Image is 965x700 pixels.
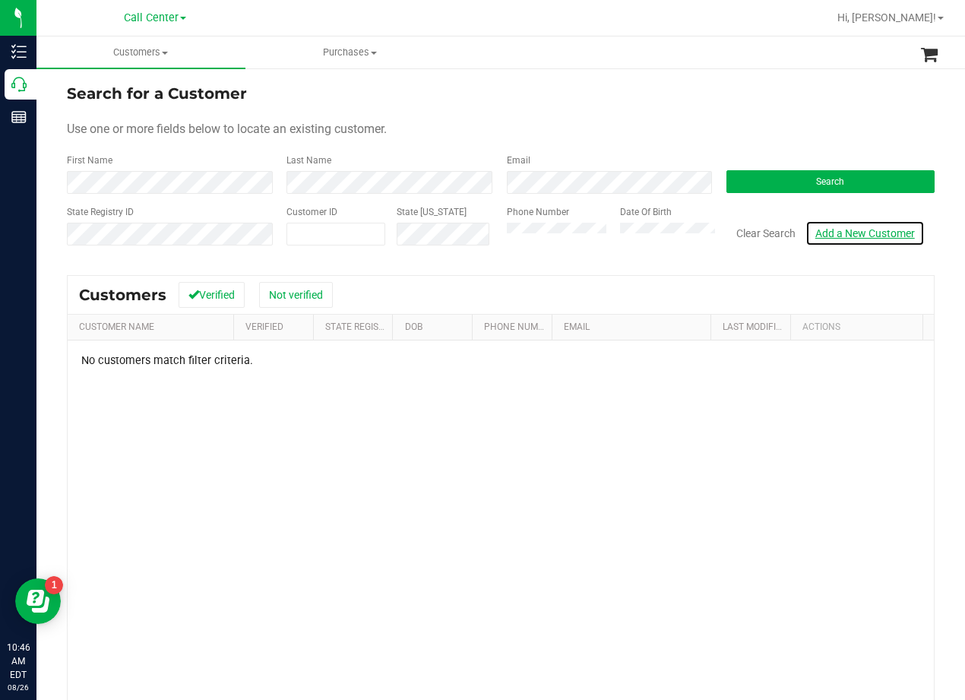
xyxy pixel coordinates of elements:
p: 08/26 [7,682,30,693]
inline-svg: Call Center [11,77,27,92]
button: Not verified [259,282,333,308]
a: Phone Number [484,321,554,332]
label: State [US_STATE] [397,205,467,219]
a: DOB [405,321,422,332]
a: State Registry Id [325,321,405,332]
span: Call Center [124,11,179,24]
a: Add a New Customer [805,220,925,246]
a: Customers [36,36,245,68]
label: Customer ID [286,205,337,219]
div: No customers match filter criteria. [68,354,934,367]
iframe: Resource center [15,578,61,624]
label: First Name [67,154,112,167]
div: Actions [802,321,917,332]
a: Email [564,321,590,332]
span: Search [816,176,844,187]
label: State Registry ID [67,205,134,219]
span: Hi, [PERSON_NAME]! [837,11,936,24]
inline-svg: Inventory [11,44,27,59]
iframe: Resource center unread badge [45,576,63,594]
label: Phone Number [507,205,569,219]
inline-svg: Reports [11,109,27,125]
button: Search [726,170,935,193]
button: Clear Search [726,220,805,246]
span: Customers [79,286,166,304]
p: 10:46 AM EDT [7,641,30,682]
a: Customer Name [79,321,154,332]
label: Last Name [286,154,331,167]
label: Email [507,154,530,167]
a: Last Modified [723,321,787,332]
span: Use one or more fields below to locate an existing customer. [67,122,387,136]
label: Date Of Birth [620,205,672,219]
button: Verified [179,282,245,308]
a: Purchases [245,36,454,68]
a: Verified [245,321,283,332]
span: Customers [36,46,245,59]
span: Purchases [246,46,454,59]
span: Search for a Customer [67,84,247,103]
